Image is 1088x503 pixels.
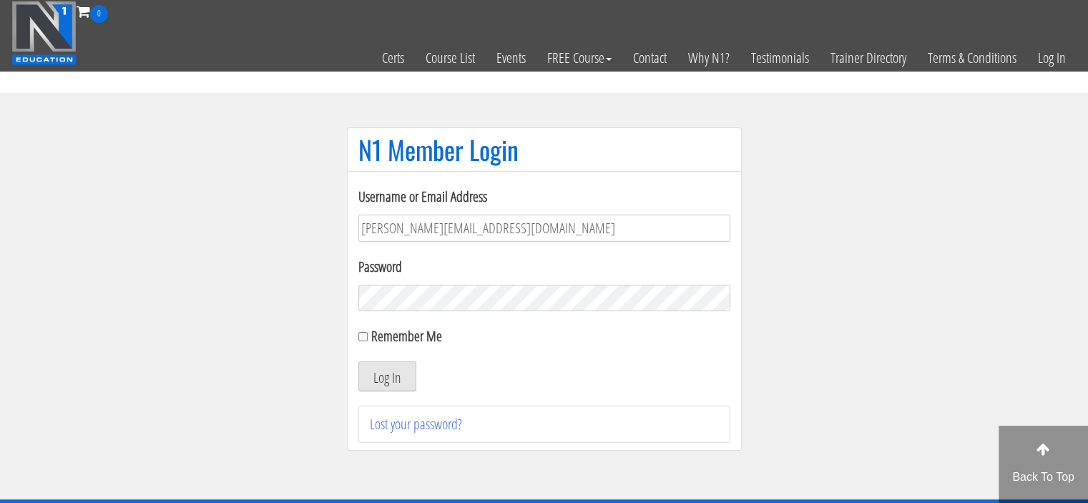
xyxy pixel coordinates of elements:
[358,361,416,391] button: Log In
[358,256,730,278] label: Password
[371,23,415,93] a: Certs
[1027,23,1077,93] a: Log In
[677,23,740,93] a: Why N1?
[999,469,1088,486] p: Back To Top
[90,5,108,23] span: 0
[740,23,820,93] a: Testimonials
[536,23,622,93] a: FREE Course
[358,135,730,164] h1: N1 Member Login
[370,414,462,434] a: Lost your password?
[415,23,486,93] a: Course List
[371,326,442,346] label: Remember Me
[358,186,730,207] label: Username or Email Address
[77,1,108,21] a: 0
[820,23,917,93] a: Trainer Directory
[917,23,1027,93] a: Terms & Conditions
[11,1,77,65] img: n1-education
[486,23,536,93] a: Events
[622,23,677,93] a: Contact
